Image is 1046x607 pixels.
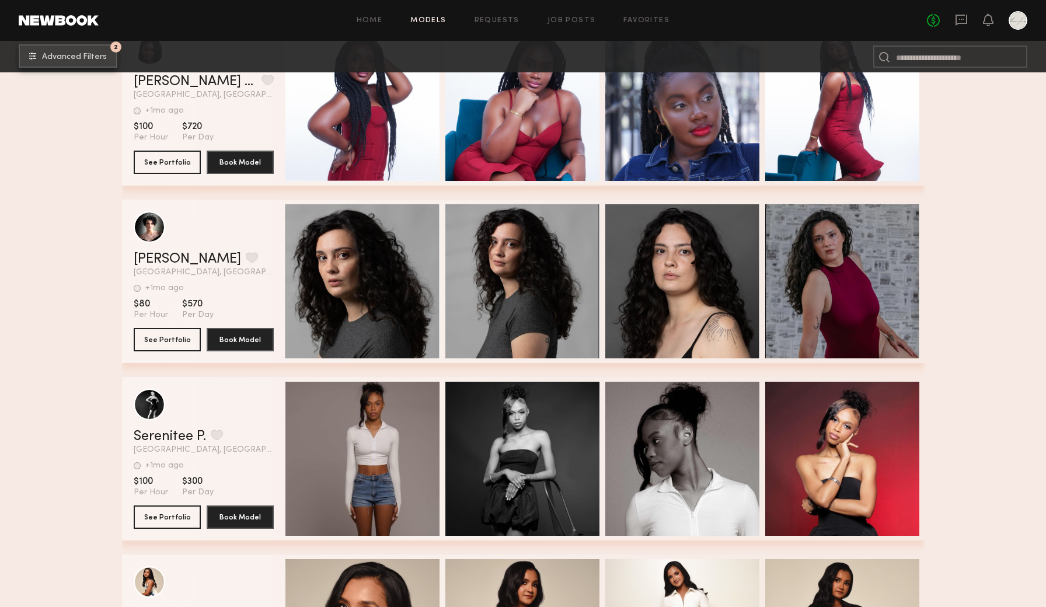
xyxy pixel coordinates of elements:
span: $720 [182,121,214,132]
span: 2 [114,44,118,50]
div: +1mo ago [145,462,184,470]
button: See Portfolio [134,151,201,174]
a: Requests [475,17,519,25]
span: Per Hour [134,310,168,320]
span: [GEOGRAPHIC_DATA], [GEOGRAPHIC_DATA] [134,446,274,454]
span: Per Day [182,487,214,498]
a: Home [357,17,383,25]
span: Per Hour [134,487,168,498]
a: Models [410,17,446,25]
a: Favorites [623,17,670,25]
span: Per Day [182,132,214,143]
span: Per Hour [134,132,168,143]
span: [GEOGRAPHIC_DATA], [GEOGRAPHIC_DATA] [134,91,274,99]
button: Book Model [207,328,274,351]
a: [PERSON_NAME] [PERSON_NAME] [134,75,257,89]
span: Per Day [182,310,214,320]
span: $80 [134,298,168,310]
a: [PERSON_NAME] [134,252,241,266]
button: 2Advanced Filters [19,44,117,68]
div: +1mo ago [145,284,184,292]
span: $300 [182,476,214,487]
button: Book Model [207,151,274,174]
button: See Portfolio [134,505,201,529]
div: +1mo ago [145,107,184,115]
span: $100 [134,476,168,487]
button: See Portfolio [134,328,201,351]
span: Advanced Filters [42,53,107,61]
a: Serenitee P. [134,430,206,444]
a: Job Posts [548,17,596,25]
span: $570 [182,298,214,310]
span: [GEOGRAPHIC_DATA], [GEOGRAPHIC_DATA] [134,268,274,277]
button: Book Model [207,505,274,529]
span: $100 [134,121,168,132]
